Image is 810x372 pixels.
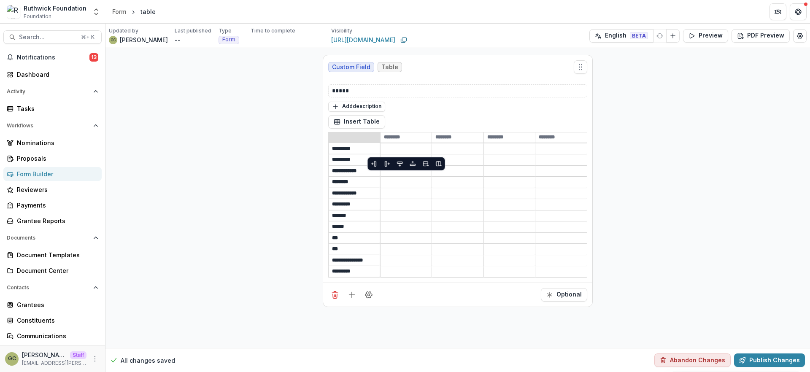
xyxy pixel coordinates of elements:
div: table [140,7,156,16]
div: Nominations [17,138,95,147]
div: Communications [17,332,95,340]
a: Email Review [3,345,102,359]
a: Document Center [3,264,102,278]
button: Publish Changes [734,353,805,367]
span: Documents [7,235,90,241]
a: Document Templates [3,248,102,262]
button: Delete column [434,159,443,169]
div: Grantee Reports [17,216,95,225]
a: Form [109,5,130,18]
span: Workflows [7,123,90,129]
a: Communications [3,329,102,343]
a: Reviewers [3,183,102,197]
div: Reviewers [17,185,95,194]
button: Add field [345,288,359,302]
button: Partners [769,3,786,20]
div: Grace Chang [8,356,16,361]
p: -- [175,35,181,44]
span: Table [381,64,398,71]
div: Document Templates [17,251,95,259]
p: Last published [175,27,211,35]
a: [URL][DOMAIN_NAME] [331,35,395,44]
button: Delete row [421,159,430,169]
p: Visibility [331,27,352,35]
div: Document Center [17,266,95,275]
a: Grantee Reports [3,214,102,228]
button: Add column left [369,159,379,169]
span: Contacts [7,285,90,291]
p: Type [219,27,232,35]
button: Open Documents [3,231,102,245]
a: Constituents [3,313,102,327]
a: Payments [3,198,102,212]
button: Copy link [399,35,409,45]
button: Abandon Changes [654,353,731,367]
p: Time to complete [251,27,295,35]
button: Edit Form Settings [793,29,807,43]
button: Notifications13 [3,51,102,64]
span: Foundation [24,13,51,20]
button: Open Contacts [3,281,102,294]
p: Staff [70,351,86,359]
button: Move field [574,60,587,74]
button: Open Activity [3,85,102,98]
div: ⌘ + K [79,32,96,42]
p: All changes saved [121,356,175,365]
span: Search... [19,34,76,41]
div: Grantees [17,300,95,309]
div: Form Builder [17,170,95,178]
span: Activity [7,89,90,94]
span: Form [222,37,235,43]
button: Search... [3,30,102,44]
button: Insert Table [328,115,385,129]
a: Proposals [3,151,102,165]
span: Notifications [17,54,89,61]
button: Field Settings [362,288,375,302]
a: Dashboard [3,67,102,81]
a: Tasks [3,102,102,116]
button: Add Language [666,29,680,43]
button: PDF Preview [732,29,790,43]
a: Grantees [3,298,102,312]
p: [PERSON_NAME] [120,35,168,44]
button: Add column right [382,159,392,169]
div: Grace Chang [111,38,116,42]
p: Updated by [109,27,138,35]
button: Open Workflows [3,119,102,132]
button: Delete field [328,288,342,302]
button: Required [541,288,587,302]
nav: breadcrumb [109,5,159,18]
p: [EMAIL_ADDRESS][PERSON_NAME][DOMAIN_NAME] [22,359,86,367]
span: 13 [89,53,98,62]
button: Refresh Translation [653,29,667,43]
button: Open entity switcher [90,3,102,20]
p: [PERSON_NAME] [22,350,67,359]
span: Custom Field [332,64,370,71]
a: Form Builder [3,167,102,181]
div: Form [112,7,126,16]
div: Constituents [17,316,95,325]
div: Proposals [17,154,95,163]
button: English BETA [589,29,653,43]
button: More [90,354,100,364]
div: Dashboard [17,70,95,79]
button: Add row below [395,159,405,169]
a: Nominations [3,136,102,150]
button: Add row above [408,159,418,169]
div: Tasks [17,104,95,113]
img: Ruthwick Foundation [7,5,20,19]
button: Get Help [790,3,807,20]
button: Adddescription [328,102,385,112]
div: Payments [17,201,95,210]
button: Preview [683,29,728,43]
div: Ruthwick Foundation [24,4,86,13]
